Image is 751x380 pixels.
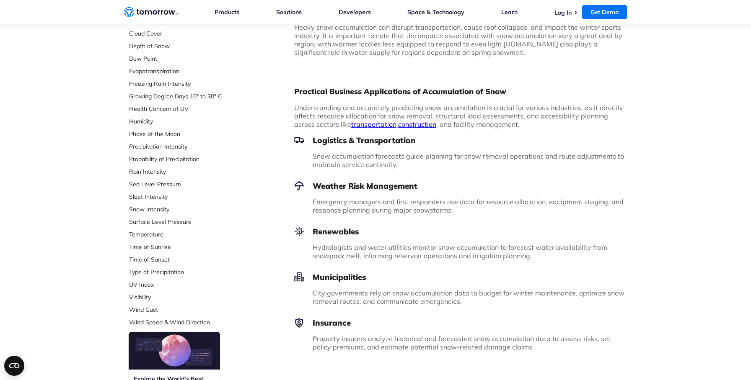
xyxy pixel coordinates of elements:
a: Time of Sunrise [129,243,241,251]
span: Snow accumulation forecasts guide planning for snow removal operations and route adjustments to m... [313,152,624,169]
a: Growing Degree Days 10° to 30° C [129,92,241,100]
span: Emergency managers and first responders use data for resource allocation, equipment staging, and ... [313,198,624,214]
span: Understanding and accurately predicting snow accumulation is crucial for various industries, as i... [294,103,623,128]
a: Learn [501,8,518,16]
a: transportation [351,120,396,128]
a: Probability of Precipitation [129,155,241,163]
a: Temperature [129,230,241,239]
a: UV Index [129,280,241,289]
a: Surface Level Pressure [129,218,241,226]
h2: Practical Business Applications of Accumulation of Snow [294,87,627,97]
a: Humidity [129,117,241,126]
a: Freezing Rain Intensity [129,80,241,88]
a: Space & Technology [407,8,464,16]
h3: Renewables [294,226,627,236]
a: Wind Speed & Wind Direction [129,318,241,326]
a: Sea Level Pressure [129,180,241,188]
a: Dew Point [129,54,241,63]
a: Sleet Intensity [129,193,241,201]
a: Log In [554,9,572,16]
span: Hydrologists and water utilities monitor snow accumulation to forecast water availability from sn... [313,243,607,260]
h3: Logistics & Transportation [294,135,627,145]
span: City governments rely on snow accumulation data to budget for winter maintenance, optimize snow r... [313,289,624,306]
a: construction [398,120,436,128]
button: Open CMP widget [4,356,24,376]
h3: Weather Risk Management [294,181,627,191]
h3: Insurance [294,318,627,328]
a: Health Concern of UV [129,105,241,113]
a: Depth of Snow [129,42,241,50]
a: Cloud Cover [129,29,241,38]
a: Rain Intensity [129,167,241,176]
a: Developers [339,8,371,16]
span: Property insurers analyze historical and forecasted snow accumulation data to assess risks, set p... [313,334,611,351]
a: Solutions [276,8,302,16]
a: Wind Gust [129,306,241,314]
h3: Municipalities [294,272,627,282]
a: Evapotranspiration [129,67,241,75]
a: Products [215,8,239,16]
a: Home link [124,6,179,18]
a: Visibility [129,293,241,301]
a: Type of Precipitation [129,268,241,276]
a: Snow Intensity [129,205,241,213]
a: Time of Sunset [129,255,241,264]
a: Precipitation Intensity [129,142,241,151]
a: Phase of the Moon [129,130,241,138]
span: Heavy snow accumulation can disrupt transportation, cause roof collapses, and impact the winter s... [294,23,622,56]
a: Get Demo [582,5,627,19]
